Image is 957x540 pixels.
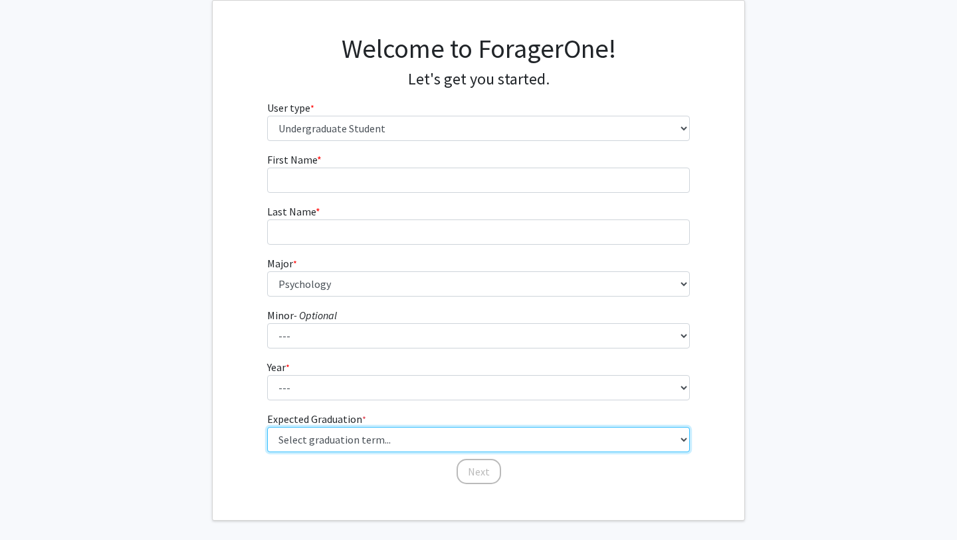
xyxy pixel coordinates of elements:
[267,100,314,116] label: User type
[267,359,290,375] label: Year
[267,33,691,65] h1: Welcome to ForagerOne!
[267,255,297,271] label: Major
[10,480,56,530] iframe: Chat
[267,307,337,323] label: Minor
[267,411,366,427] label: Expected Graduation
[267,70,691,89] h4: Let's get you started.
[267,153,317,166] span: First Name
[267,205,316,218] span: Last Name
[457,459,501,484] button: Next
[294,309,337,322] i: - Optional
